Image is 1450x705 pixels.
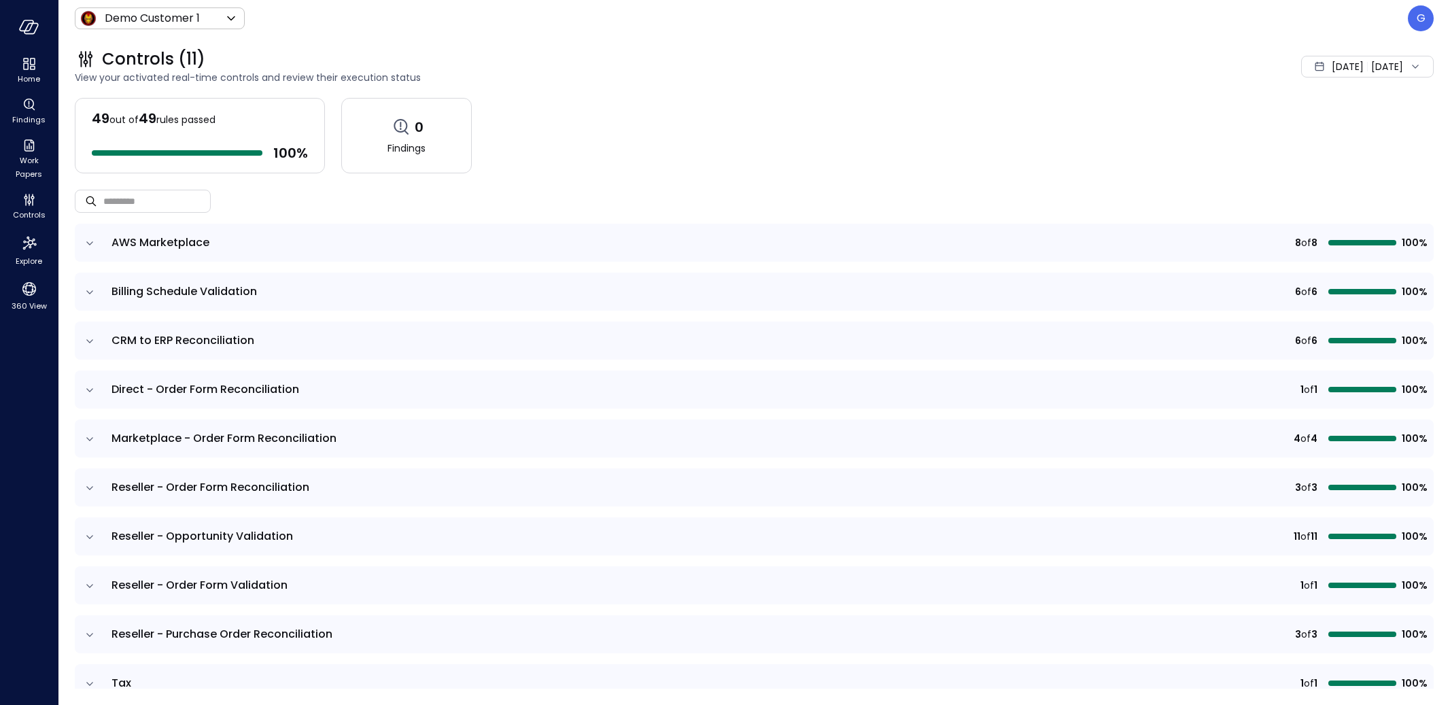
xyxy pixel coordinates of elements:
span: 4 [1294,431,1300,446]
span: AWS Marketplace [111,235,209,250]
span: 100% [1402,284,1426,299]
span: 1 [1314,578,1317,593]
span: rules passed [156,113,215,126]
span: 3 [1311,627,1317,642]
span: 100% [1402,676,1426,691]
span: 1 [1314,382,1317,397]
span: Home [18,72,40,86]
div: 360 View [3,277,55,314]
span: 100% [1402,578,1426,593]
span: of [1304,578,1314,593]
span: CRM to ERP Reconciliation [111,332,254,348]
div: Controls [3,190,55,223]
span: 8 [1295,235,1301,250]
span: of [1304,676,1314,691]
span: Explore [16,254,42,268]
span: 3 [1295,480,1301,495]
span: of [1301,480,1311,495]
span: 100% [1402,382,1426,397]
div: Work Papers [3,136,55,182]
span: 11 [1311,529,1317,544]
span: 6 [1311,284,1317,299]
span: 100% [1402,333,1426,348]
span: 100% [1402,529,1426,544]
span: Work Papers [8,154,50,181]
span: 1 [1300,578,1304,593]
span: of [1301,235,1311,250]
span: 6 [1295,333,1301,348]
span: Findings [12,113,46,126]
span: Tax [111,675,131,691]
span: 100% [1402,431,1426,446]
span: 6 [1295,284,1301,299]
span: Marketplace - Order Form Reconciliation [111,430,336,446]
span: 100% [1402,480,1426,495]
span: Billing Schedule Validation [111,283,257,299]
span: Reseller - Order Form Validation [111,577,288,593]
button: expand row [83,432,97,446]
span: 100% [1402,235,1426,250]
span: 100% [1402,627,1426,642]
span: 100 % [273,144,308,162]
span: 49 [139,109,156,128]
div: Findings [3,95,55,128]
button: expand row [83,286,97,299]
span: 1 [1300,676,1304,691]
span: 4 [1311,431,1317,446]
p: G [1417,10,1426,27]
button: expand row [83,579,97,593]
span: 3 [1311,480,1317,495]
span: of [1301,284,1311,299]
span: 6 [1311,333,1317,348]
span: of [1301,627,1311,642]
span: 1 [1300,382,1304,397]
span: Controls [13,208,46,222]
span: 0 [415,118,424,136]
button: expand row [83,481,97,495]
div: Guy [1408,5,1434,31]
button: expand row [83,237,97,250]
span: 8 [1311,235,1317,250]
span: Findings [387,141,426,156]
img: Icon [80,10,97,27]
div: Home [3,54,55,87]
span: Controls (11) [102,48,205,70]
span: 360 View [12,299,47,313]
span: of [1301,333,1311,348]
span: Reseller - Purchase Order Reconciliation [111,626,332,642]
button: expand row [83,383,97,397]
span: 49 [92,109,109,128]
span: out of [109,113,139,126]
span: of [1300,529,1311,544]
a: 0Findings [341,98,472,173]
div: Explore [3,231,55,269]
button: expand row [83,677,97,691]
span: Reseller - Order Form Reconciliation [111,479,309,495]
span: [DATE] [1332,59,1364,74]
span: Reseller - Opportunity Validation [111,528,293,544]
span: 1 [1314,676,1317,691]
span: Direct - Order Form Reconciliation [111,381,299,397]
span: 11 [1294,529,1300,544]
button: expand row [83,334,97,348]
span: of [1300,431,1311,446]
span: of [1304,382,1314,397]
span: 3 [1295,627,1301,642]
p: Demo Customer 1 [105,10,200,27]
button: expand row [83,530,97,544]
button: expand row [83,628,97,642]
span: View your activated real-time controls and review their execution status [75,70,1058,85]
